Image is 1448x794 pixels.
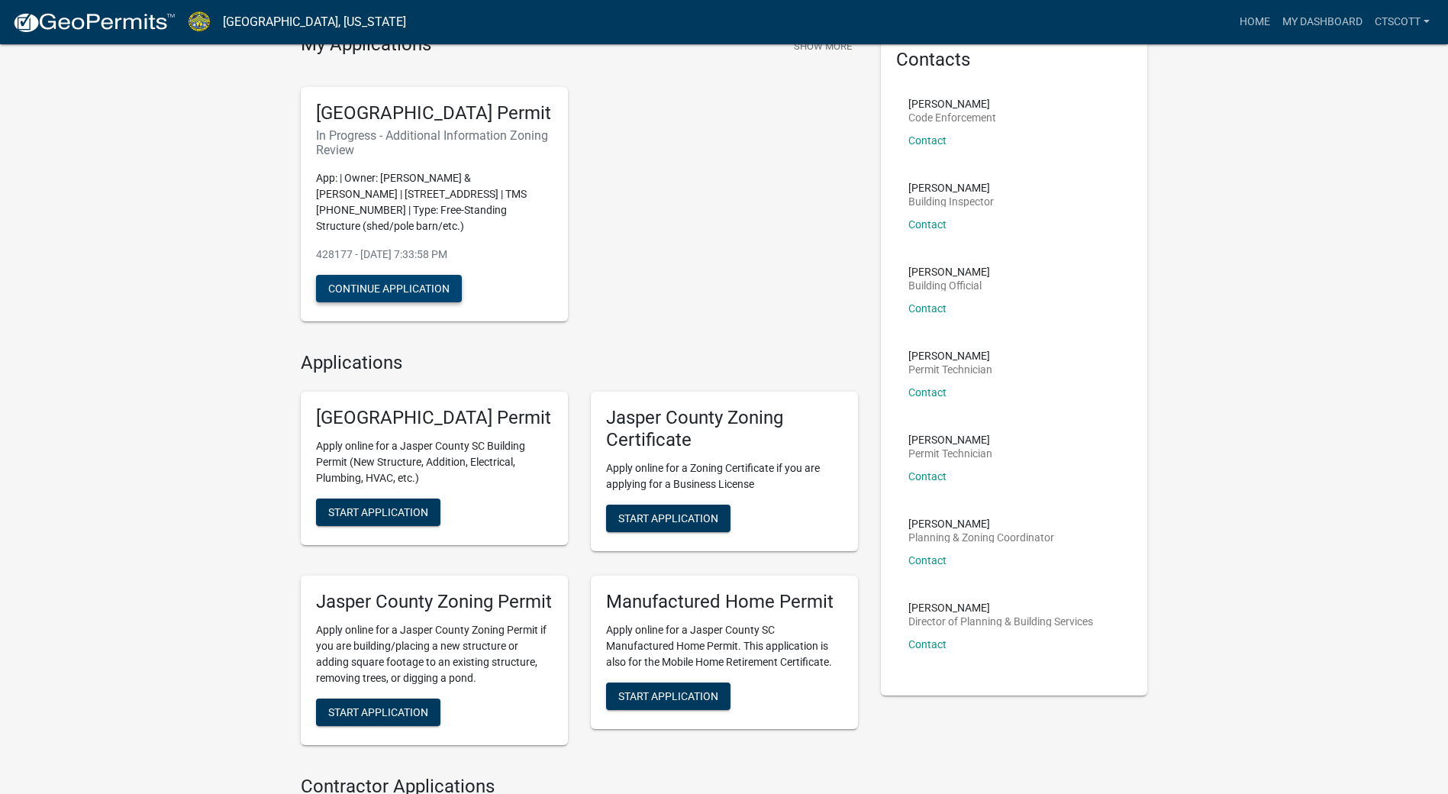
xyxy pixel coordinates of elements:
a: Contact [908,218,947,231]
span: Start Application [618,689,718,702]
p: 428177 - [DATE] 7:33:58 PM [316,247,553,263]
button: Continue Application [316,275,462,302]
p: [PERSON_NAME] [908,602,1093,613]
span: Start Application [618,512,718,524]
p: Apply online for a Jasper County SC Building Permit (New Structure, Addition, Electrical, Plumbin... [316,438,553,486]
h6: In Progress - Additional Information Zoning Review [316,128,553,157]
p: Apply online for a Jasper County SC Manufactured Home Permit. This application is also for the Mo... [606,622,843,670]
a: Contact [908,302,947,315]
a: Contact [908,638,947,650]
h5: Jasper County Zoning Certificate [606,407,843,451]
a: CTScott [1369,8,1436,37]
p: [PERSON_NAME] [908,182,994,193]
p: Apply online for a Jasper County Zoning Permit if you are building/placing a new structure or add... [316,622,553,686]
span: Start Application [328,506,428,518]
img: Jasper County, South Carolina [188,11,211,32]
p: [PERSON_NAME] [908,266,990,277]
p: [PERSON_NAME] [908,350,992,361]
p: Apply online for a Zoning Certificate if you are applying for a Business License [606,460,843,492]
h4: Applications [301,352,858,374]
span: Start Application [328,705,428,718]
p: [PERSON_NAME] [908,518,1054,529]
p: Planning & Zoning Coordinator [908,532,1054,543]
p: App: | Owner: [PERSON_NAME] & [PERSON_NAME] | [STREET_ADDRESS] | TMS [PHONE_NUMBER] | Type: Free-... [316,170,553,234]
a: Home [1234,8,1276,37]
p: [PERSON_NAME] [908,434,992,445]
p: Permit Technician [908,448,992,459]
a: My Dashboard [1276,8,1369,37]
p: Director of Planning & Building Services [908,616,1093,627]
a: Contact [908,134,947,147]
button: Start Application [316,499,440,526]
h4: My Applications [301,34,431,56]
h5: Jasper County Zoning Permit [316,591,553,613]
button: Start Application [606,683,730,710]
button: Start Application [606,505,730,532]
h5: Contacts [896,49,1133,71]
h5: Manufactured Home Permit [606,591,843,613]
p: Code Enforcement [908,112,996,123]
button: Show More [788,34,858,59]
p: Permit Technician [908,364,992,375]
a: Contact [908,386,947,399]
h5: [GEOGRAPHIC_DATA] Permit [316,102,553,124]
a: Contact [908,554,947,566]
button: Start Application [316,699,440,726]
a: Contact [908,470,947,483]
p: [PERSON_NAME] [908,98,996,109]
p: Building Official [908,280,990,291]
h5: [GEOGRAPHIC_DATA] Permit [316,407,553,429]
wm-workflow-list-section: Applications [301,352,858,757]
a: [GEOGRAPHIC_DATA], [US_STATE] [223,9,406,35]
p: Building Inspector [908,196,994,207]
